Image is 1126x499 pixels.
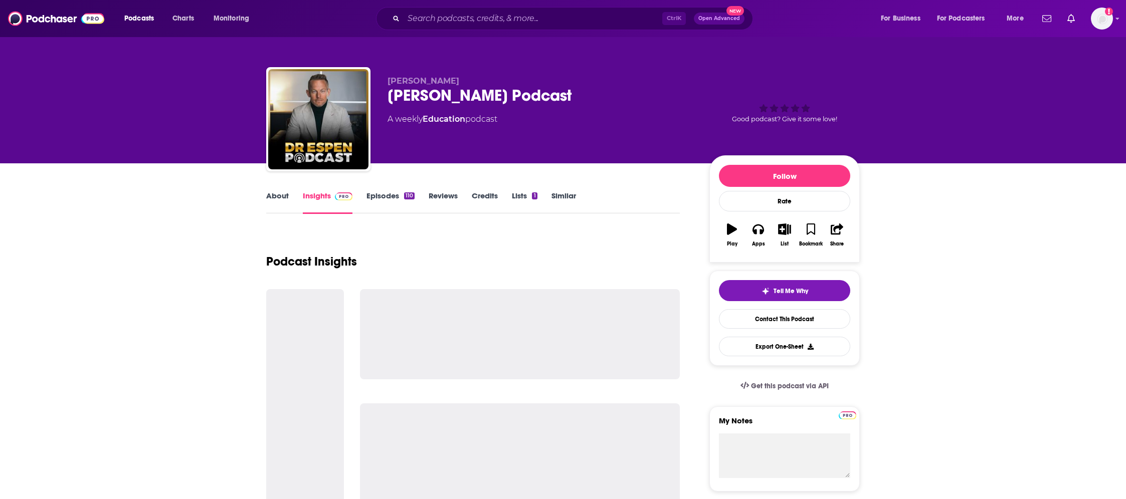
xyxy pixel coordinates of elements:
[774,287,808,295] span: Tell Me Why
[694,13,744,25] button: Open AdvancedNew
[726,6,744,16] span: New
[388,76,459,86] span: [PERSON_NAME]
[727,241,737,247] div: Play
[709,76,860,138] div: Good podcast? Give it some love!
[751,382,829,390] span: Get this podcast via API
[937,12,985,26] span: For Podcasters
[732,115,837,123] span: Good podcast? Give it some love!
[1091,8,1113,30] img: User Profile
[662,12,686,25] span: Ctrl K
[719,165,850,187] button: Follow
[824,217,850,253] button: Share
[719,337,850,356] button: Export One-Sheet
[839,411,856,419] img: Podchaser Pro
[117,11,167,27] button: open menu
[551,191,576,214] a: Similar
[930,11,1000,27] button: open menu
[429,191,458,214] a: Reviews
[386,7,763,30] div: Search podcasts, credits, & more...
[404,11,662,27] input: Search podcasts, credits, & more...
[335,192,352,200] img: Podchaser Pro
[772,217,798,253] button: List
[214,12,249,26] span: Monitoring
[1091,8,1113,30] span: Logged in as Ashley_Beenen
[719,280,850,301] button: tell me why sparkleTell Me Why
[532,192,537,199] div: 1
[798,217,824,253] button: Bookmark
[799,241,823,247] div: Bookmark
[881,12,920,26] span: For Business
[404,192,415,199] div: 110
[781,241,789,247] div: List
[207,11,262,27] button: open menu
[745,217,771,253] button: Apps
[698,16,740,21] span: Open Advanced
[1063,10,1079,27] a: Show notifications dropdown
[874,11,933,27] button: open menu
[1105,8,1113,16] svg: Add a profile image
[366,191,415,214] a: Episodes110
[1091,8,1113,30] button: Show profile menu
[303,191,352,214] a: InsightsPodchaser Pro
[719,217,745,253] button: Play
[719,191,850,211] div: Rate
[1038,10,1055,27] a: Show notifications dropdown
[1000,11,1036,27] button: open menu
[762,287,770,295] img: tell me why sparkle
[719,309,850,329] a: Contact This Podcast
[1007,12,1024,26] span: More
[166,11,200,27] a: Charts
[732,374,837,398] a: Get this podcast via API
[388,113,497,125] div: A weekly podcast
[839,410,856,419] a: Pro website
[266,254,357,269] h1: Podcast Insights
[830,241,844,247] div: Share
[423,114,465,124] a: Education
[752,241,765,247] div: Apps
[472,191,498,214] a: Credits
[268,69,368,169] img: Dr Espen Podcast
[512,191,537,214] a: Lists1
[172,12,194,26] span: Charts
[8,9,104,28] img: Podchaser - Follow, Share and Rate Podcasts
[266,191,289,214] a: About
[124,12,154,26] span: Podcasts
[719,416,850,433] label: My Notes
